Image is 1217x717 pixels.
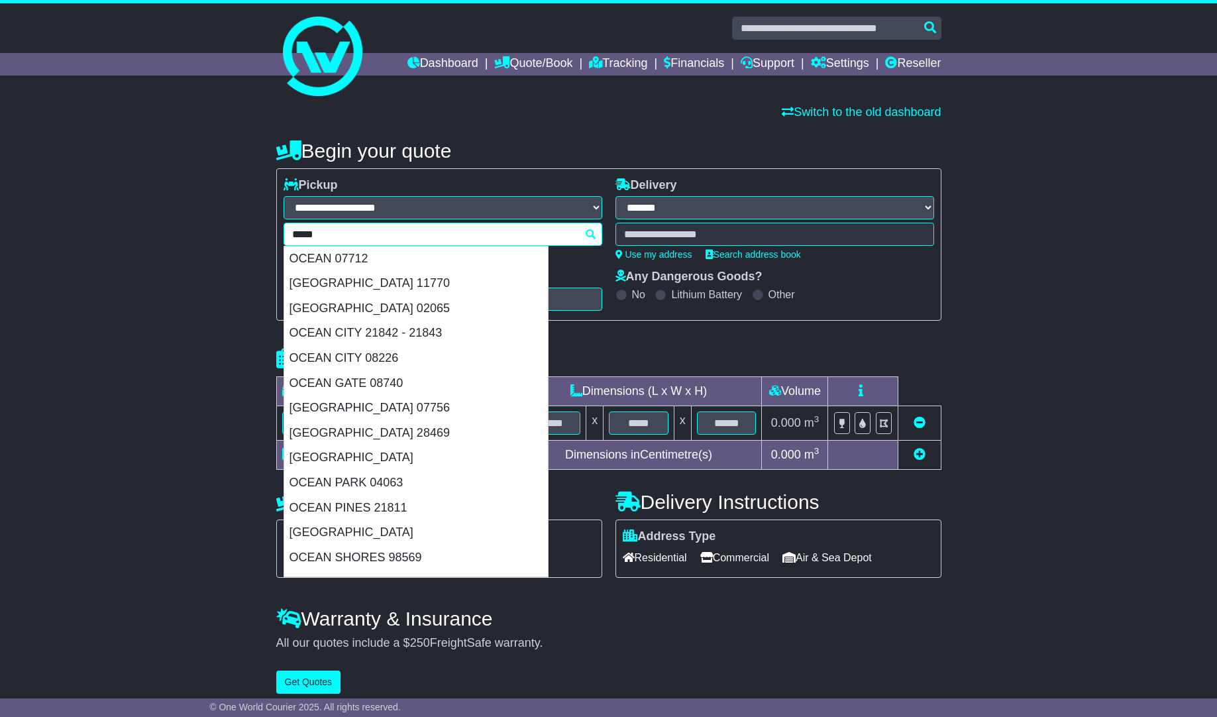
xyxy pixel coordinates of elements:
div: All our quotes include a $ FreightSafe warranty. [276,636,941,651]
span: 0.000 [771,416,801,429]
label: Address Type [623,529,716,544]
label: Pickup [284,178,338,193]
div: OCEAN PINES 21811 [284,496,548,521]
div: OCEAN PARK 04063 [284,470,548,496]
span: m [804,448,820,461]
div: [GEOGRAPHIC_DATA] [284,445,548,470]
a: Quote/Book [494,53,572,76]
div: [GEOGRAPHIC_DATA] 28469 [284,421,548,446]
td: Dimensions in Centimetre(s) [515,441,762,470]
span: m [804,416,820,429]
span: Air & Sea Depot [782,547,872,568]
span: © One World Courier 2025. All rights reserved. [209,702,401,712]
span: 250 [410,636,430,649]
span: Commercial [700,547,769,568]
label: Any Dangerous Goods? [615,270,763,284]
a: Search address book [706,249,801,260]
a: Reseller [885,53,941,76]
span: Residential [623,547,687,568]
div: OCEAN CITY 08226 [284,346,548,371]
div: [GEOGRAPHIC_DATA] 07756 [284,396,548,421]
h4: Package details | [276,348,443,370]
td: x [586,406,604,441]
label: Other [768,288,795,301]
div: [GEOGRAPHIC_DATA] 11770 [284,271,548,296]
a: Settings [811,53,869,76]
div: [GEOGRAPHIC_DATA] 02065 [284,296,548,321]
a: Switch to the old dashboard [782,105,941,119]
div: OCEAN 07712 [284,247,548,272]
a: Support [741,53,794,76]
div: [GEOGRAPHIC_DATA] 39564 - 39565 [284,570,548,595]
td: Volume [762,377,828,406]
a: Financials [664,53,724,76]
sup: 3 [814,446,820,456]
div: OCEAN CITY 21842 - 21843 [284,321,548,346]
label: Lithium Battery [671,288,742,301]
a: Dashboard [407,53,478,76]
h4: Pickup Instructions [276,491,602,513]
div: [GEOGRAPHIC_DATA] [284,520,548,545]
td: Total [276,441,387,470]
sup: 3 [814,414,820,424]
div: OCEAN GATE 08740 [284,371,548,396]
a: Add new item [914,448,926,461]
div: OCEAN SHORES 98569 [284,545,548,571]
label: No [632,288,645,301]
button: Get Quotes [276,671,341,694]
h4: Warranty & Insurance [276,608,941,630]
typeahead: Please provide city [284,223,602,246]
td: x [674,406,691,441]
span: 0.000 [771,448,801,461]
a: Remove this item [914,416,926,429]
td: Dimensions (L x W x H) [515,377,762,406]
h4: Delivery Instructions [615,491,941,513]
a: Tracking [589,53,647,76]
h4: Begin your quote [276,140,941,162]
td: Type [276,377,387,406]
a: Use my address [615,249,692,260]
label: Delivery [615,178,677,193]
